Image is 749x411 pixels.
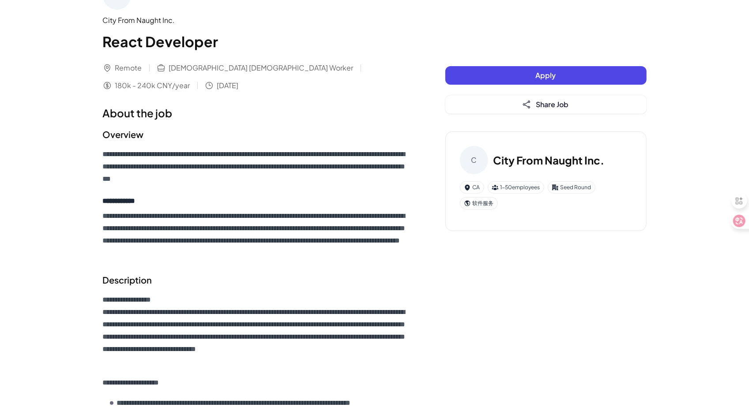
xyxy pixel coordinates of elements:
h1: React Developer [103,31,410,52]
h2: Overview [103,128,410,141]
span: Apply [536,71,556,80]
span: Remote [115,63,142,73]
div: CA [460,181,484,194]
span: Share Job [536,100,569,109]
span: [DATE] [217,80,239,91]
div: C [460,146,488,174]
div: 1-50 employees [488,181,544,194]
div: City From Naught Inc. [103,15,410,26]
span: 180k - 240k CNY/year [115,80,190,91]
button: Share Job [445,95,647,114]
div: Seed Round [548,181,595,194]
h1: About the job [103,105,410,121]
h3: City From Naught Inc. [493,152,605,168]
div: 软件服务 [460,197,498,209]
span: [DEMOGRAPHIC_DATA] [DEMOGRAPHIC_DATA] Worker [169,63,354,73]
button: Apply [445,66,647,85]
h2: Description [103,273,410,287]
